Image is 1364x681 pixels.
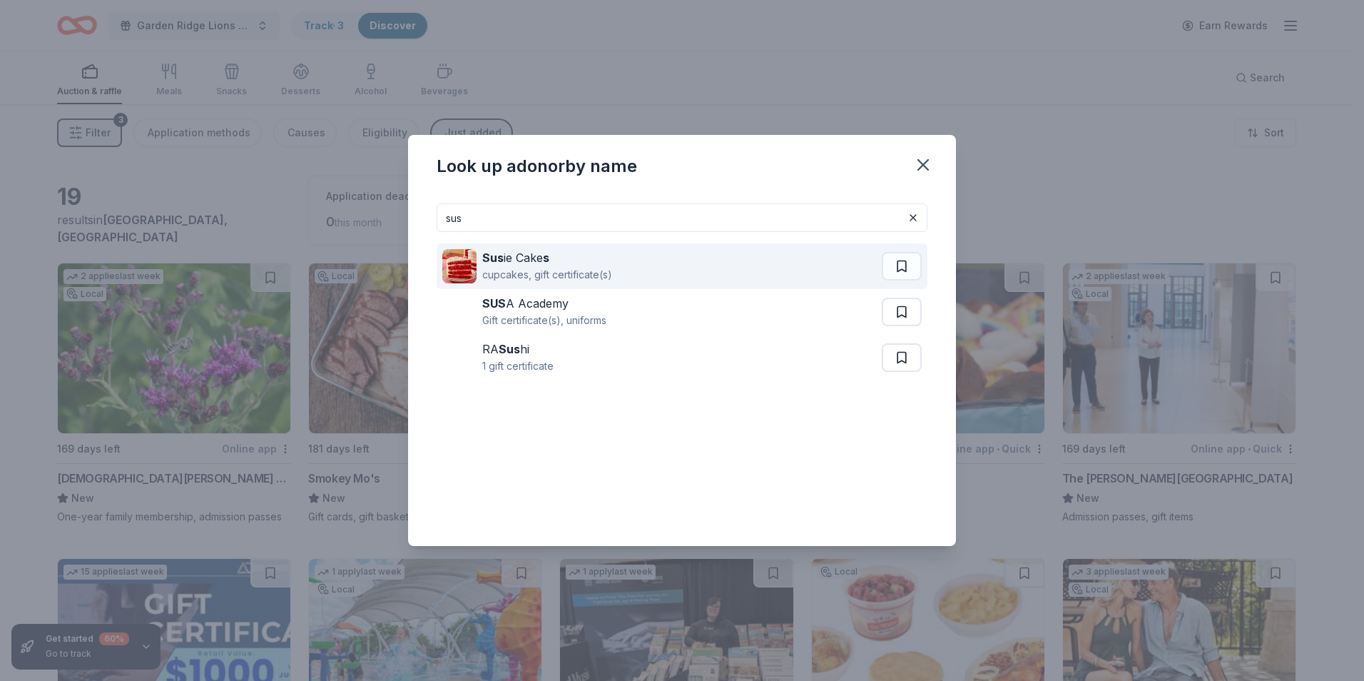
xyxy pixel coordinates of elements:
div: A Academy [482,295,606,312]
strong: s [543,251,549,265]
div: cupcakes, gift certificate(s) [482,266,612,283]
input: Search [437,203,927,232]
div: 1 gift certificate [482,358,554,375]
img: Image for SUSA Academy [442,295,477,329]
img: Image for Susie Cakes [442,249,477,283]
strong: Sus [482,251,504,265]
strong: Sus [499,342,520,356]
div: RA hi [482,340,554,358]
strong: SUS [482,296,506,311]
div: Look up a donor by name [437,155,637,178]
div: Gift certificate(s), uniforms [482,312,606,329]
div: ie Cake [482,249,612,266]
img: Image for RA Sushi [442,340,477,375]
